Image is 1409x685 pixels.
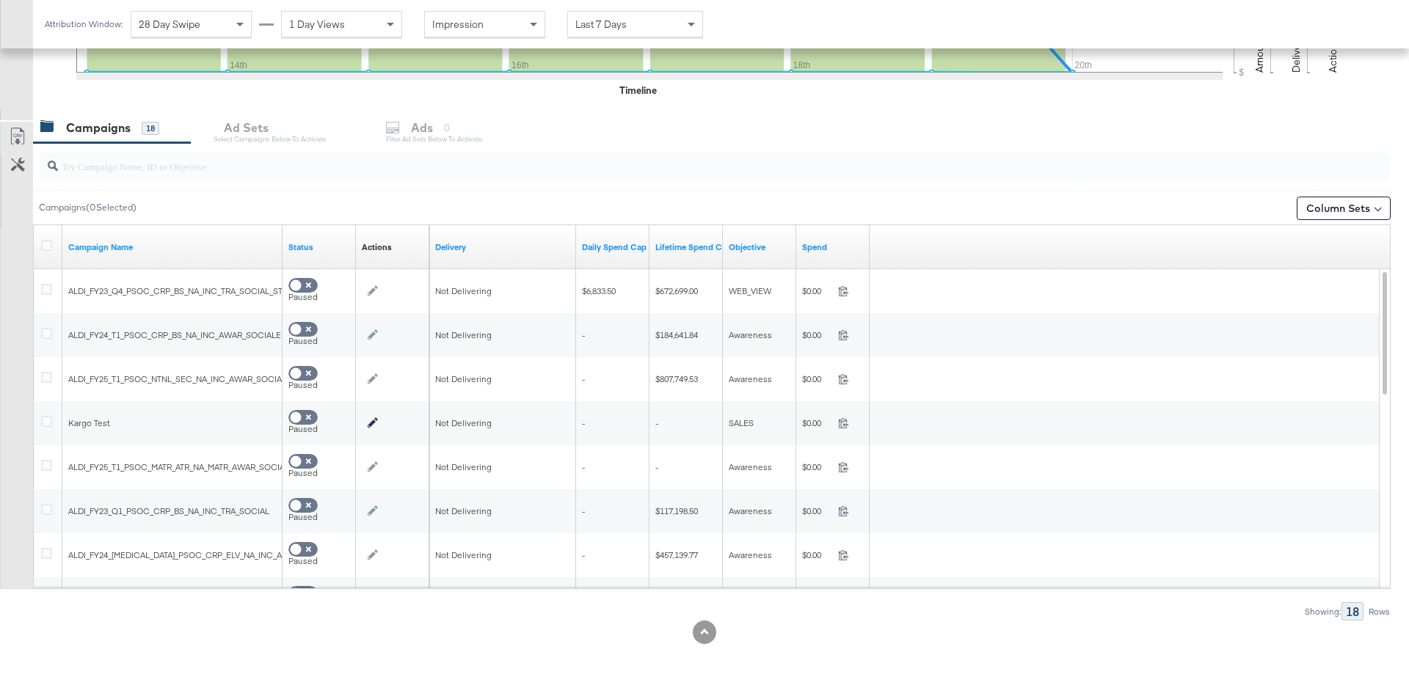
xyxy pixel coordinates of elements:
[142,122,159,135] div: 18
[729,373,772,384] span: Awareness
[66,120,131,136] div: Campaigns
[729,285,771,296] span: WEB_VIEW
[802,417,832,428] span: $0.00
[288,555,350,567] div: Paused
[802,241,864,253] a: The total amount spent to date.
[582,285,616,296] span: $6,833.50
[288,467,350,479] div: Paused
[362,241,392,253] div: Actions
[655,549,698,560] span: $457,139.77
[655,373,698,384] span: $807,749.53
[1304,607,1341,617] div: Showing:
[68,505,269,516] span: ALDI_FY23_Q1_PSOC_CRP_BS_NA_INC_TRA_SOCIAL
[288,291,350,303] div: Paused
[802,505,832,516] span: $0.00
[802,373,832,384] span: $0.00
[68,461,345,472] span: ALDI_FY25_T1_PSOC_MATR_ATR_NA_MATR_AWAR_SOCIAL_STRALD75847
[729,329,772,340] span: Awareness
[58,146,1267,175] input: Try Campaign Name, ID or Objective
[68,241,277,253] a: Your campaign name.
[582,549,585,560] span: -
[575,18,627,31] span: Last 7 Days
[1297,197,1391,220] button: Column Sets
[1253,8,1266,73] text: Amount (USD)
[655,285,698,296] span: $672,699.00
[68,285,325,296] span: ALDI_FY23_Q4_PSOC_CRP_BS_NA_INC_TRA_SOCIAL_STRALD72528
[582,329,585,340] span: -
[44,19,123,29] div: Attribution Window:
[435,549,570,561] div: Not Delivering
[68,373,342,384] span: ALDI_FY25_T1_PSOC_NTNL_SEC_NA_INC_AWAR_SOCIAL_STRALD72634
[288,241,350,253] a: Shows the current state of your Ad Campaign.
[289,18,345,31] span: 1 Day Views
[1326,38,1339,73] text: Actions
[655,329,698,340] span: $184,641.84
[1289,35,1303,73] text: Delivery
[582,505,585,516] span: -
[802,285,832,296] span: $0.00
[68,549,409,560] span: ALDI_FY24_[MEDICAL_DATA]_PSOC_CRP_ELV_NA_INC_AWAR_PAID SOCIAL_STRALD79086
[729,241,790,253] a: Your campaign's objective.
[288,335,350,347] div: Paused
[655,241,732,253] a: The campaign lifetime spend cap is an overall limit on the amount of money your campaign can spen...
[1368,607,1391,617] div: Rows
[435,241,570,253] a: Reflects the ability of your Ad Campaign to achieve delivery based on ad states, schedule and bud...
[288,423,350,435] div: Paused
[435,461,570,473] div: Not Delivering
[435,417,570,429] div: Not Delivering
[139,18,200,31] span: 28 Day Swipe
[655,461,658,472] span: -
[729,549,772,560] span: Awareness
[582,461,585,472] span: -
[582,417,585,428] span: -
[729,505,772,516] span: Awareness
[68,329,365,340] span: ALDI_FY24_T1_PSOC_CRP_BS_NA_INC_AWAR_SOCIALELEVATE_STRALD76332
[655,417,658,428] span: -
[582,241,647,253] a: The maximum amount you're willing to spend on your ads, on average each day.
[802,549,832,560] span: $0.00
[435,285,570,297] div: Not Delivering
[432,18,484,31] span: Impression
[68,417,110,428] span: Kargo Test
[655,505,698,516] span: $117,198.50
[802,461,832,472] span: $0.00
[802,329,832,340] span: $0.00
[1341,602,1364,620] div: 18
[435,373,570,385] div: Not Delivering
[435,505,570,517] div: Not Delivering
[362,241,392,253] a: Actions for the Campaign.
[288,379,350,391] div: Paused
[729,417,754,428] span: SALES
[619,84,657,98] div: Timeline
[435,329,570,341] div: Not Delivering
[288,511,350,523] div: Paused
[39,201,136,214] div: Campaigns ( 0 Selected)
[582,373,585,384] span: -
[729,461,772,472] span: Awareness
